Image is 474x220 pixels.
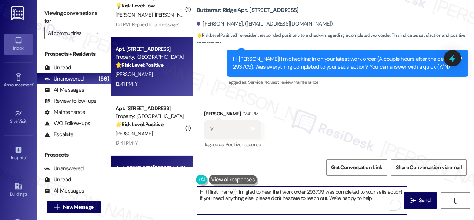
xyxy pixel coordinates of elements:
[116,71,153,78] span: [PERSON_NAME]
[116,12,155,18] span: [PERSON_NAME]
[95,30,99,36] i: 
[33,81,34,86] span: •
[44,165,84,173] div: Unanswered
[4,144,33,164] a: Insights •
[116,45,184,53] div: Apt. [STREET_ADDRESS]
[44,86,84,94] div: All Messages
[44,97,96,105] div: Review follow-ups
[4,107,33,127] a: Site Visit •
[37,50,111,58] div: Prospects + Residents
[293,79,318,85] span: Maintenance
[44,187,84,195] div: All Messages
[204,139,261,150] div: Tagged as:
[233,55,457,71] div: Hi [PERSON_NAME]! I'm checking in on your latest work order (A couple hours after the ce..., ID: ...
[197,32,474,47] span: : The resident responded positively to a check-in regarding a completed work order. This indicate...
[116,105,184,112] div: Apt. [STREET_ADDRESS]
[419,197,430,204] span: Send
[44,131,73,138] div: Escalate
[11,6,26,20] img: ResiDesk Logo
[44,176,71,184] div: Unread
[4,180,33,200] a: Buildings
[204,110,261,120] div: [PERSON_NAME]
[54,204,60,210] i: 
[63,203,93,211] span: New Message
[396,164,462,171] span: Share Conversation via email
[4,34,33,54] a: Inbox
[116,140,137,147] div: 12:41 PM: Y
[197,6,298,14] b: Butternut Ridge: Apt. [STREET_ADDRESS]
[116,53,184,61] div: Property: [GEOGRAPHIC_DATA]
[116,81,137,87] div: 12:41 PM: Y
[116,62,163,68] strong: 🌟 Risk Level: Positive
[227,77,468,88] div: Tagged as:
[44,75,84,83] div: Unanswered
[116,130,153,137] span: [PERSON_NAME]
[44,7,103,27] label: Viewing conversations for
[410,198,416,204] i: 
[453,198,458,204] i: 
[116,112,184,120] div: Property: [GEOGRAPHIC_DATA]
[155,12,192,18] span: [PERSON_NAME]
[97,73,111,85] div: (56)
[248,79,293,85] span: Service request review ,
[44,119,90,127] div: WO Follow-ups
[197,187,407,214] textarea: To enrich screen reader interactions, please activate Accessibility in Grammarly extension settings
[404,192,437,209] button: Send
[47,201,101,213] button: New Message
[326,159,387,176] button: Get Conversation Link
[197,32,235,38] strong: 🌟 Risk Level: Positive
[116,164,184,172] div: Apt. 5366F, 5331 [PERSON_NAME]
[116,2,155,9] strong: 💡 Risk Level: Low
[37,151,111,159] div: Prospects
[391,159,467,176] button: Share Conversation via email
[197,20,333,28] div: [PERSON_NAME]. ([EMAIL_ADDRESS][DOMAIN_NAME])
[26,154,27,159] span: •
[226,141,261,148] span: Positive response
[44,64,71,72] div: Unread
[241,110,259,118] div: 12:41 PM
[44,108,85,116] div: Maintenance
[116,121,163,128] strong: 🌟 Risk Level: Positive
[48,27,91,39] input: All communities
[331,164,382,171] span: Get Conversation Link
[116,21,309,28] div: 1:21 PM: Replied to a message:Hi. Do you have feedback about the gas grill on the balcony?
[27,118,28,123] span: •
[210,126,213,134] div: Y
